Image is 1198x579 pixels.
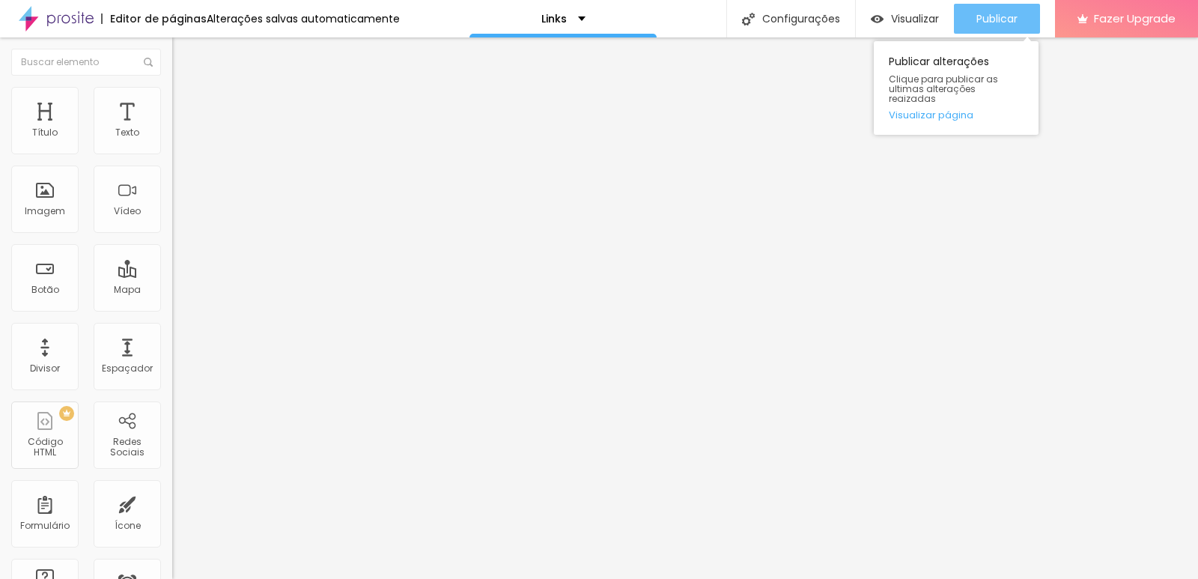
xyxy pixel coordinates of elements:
span: Visualizar [891,13,939,25]
img: view-1.svg [871,13,884,25]
img: Icone [144,58,153,67]
div: Texto [115,127,139,138]
div: Divisor [30,363,60,374]
div: Código HTML [15,437,74,458]
div: Imagem [25,206,65,216]
div: Formulário [20,521,70,531]
div: Redes Sociais [97,437,156,458]
div: Título [32,127,58,138]
div: Espaçador [102,363,153,374]
input: Buscar elemento [11,49,161,76]
div: Ícone [115,521,141,531]
button: Publicar [954,4,1040,34]
button: Visualizar [856,4,954,34]
div: Botão [31,285,59,295]
span: Publicar [976,13,1018,25]
div: Alterações salvas automaticamente [207,13,400,24]
div: Mapa [114,285,141,295]
span: Clique para publicar as ultimas alterações reaizadas [889,74,1024,104]
p: Links [541,13,567,24]
div: Vídeo [114,206,141,216]
img: Icone [742,13,755,25]
a: Visualizar página [889,110,1024,120]
span: Fazer Upgrade [1094,12,1176,25]
div: Publicar alterações [874,41,1039,135]
div: Editor de páginas [101,13,207,24]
